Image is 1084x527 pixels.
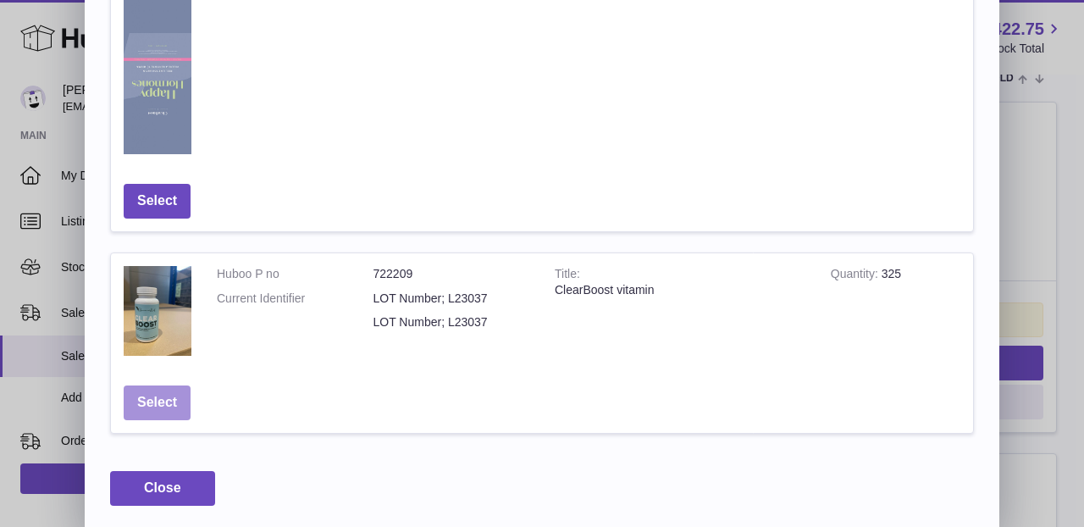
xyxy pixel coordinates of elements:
strong: Quantity [831,267,882,285]
button: Close [110,471,215,506]
dt: Current Identifier [217,291,373,307]
dd: LOT Number; L23037 [373,291,530,307]
button: Select [124,386,191,420]
dt: Huboo P no [217,266,373,282]
span: Close [144,480,181,495]
strong: Title [555,267,580,285]
img: ClearBoost vitamin [124,266,191,357]
dd: 722209 [373,266,530,282]
button: Select [124,184,191,219]
div: ClearBoost vitamin [555,282,805,298]
td: 325 [818,253,973,374]
dd: LOT Number; L23037 [373,314,530,330]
